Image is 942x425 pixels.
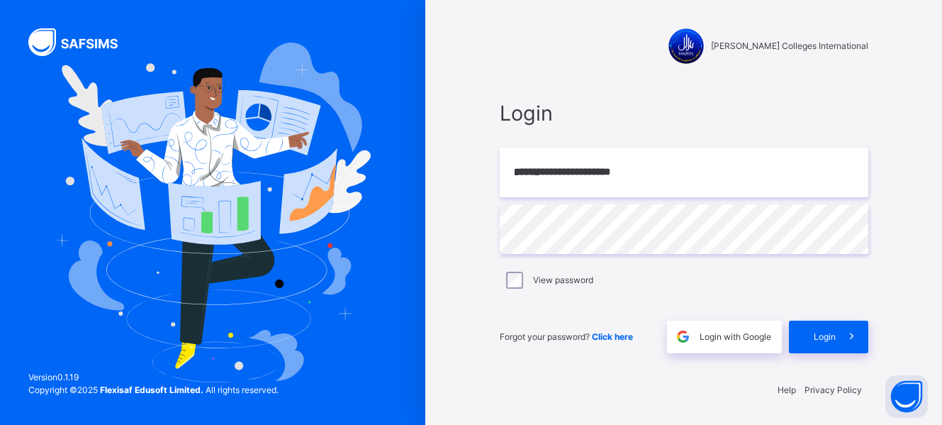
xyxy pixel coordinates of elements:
[885,375,928,418] button: Open asap
[711,40,868,53] span: [PERSON_NAME] Colleges International
[500,331,633,342] span: Forgot your password?
[778,385,796,395] a: Help
[500,98,868,128] span: Login
[55,43,371,382] img: Hero Image
[28,371,279,384] span: Version 0.1.19
[700,331,771,343] span: Login with Google
[592,331,633,342] a: Click here
[533,274,593,287] label: View password
[675,329,691,345] img: google.396cfc9801f0270233282035f929180a.svg
[100,385,203,395] strong: Flexisaf Edusoft Limited.
[28,385,279,395] span: Copyright © 2025 All rights reserved.
[804,385,862,395] a: Privacy Policy
[814,331,836,343] span: Login
[28,28,135,56] img: SAFSIMS Logo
